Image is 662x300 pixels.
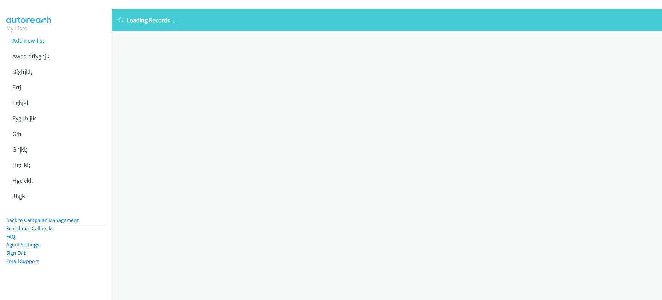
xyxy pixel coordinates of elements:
[6,225,54,232] a: Scheduled Callbacks
[118,16,656,25] p: Loading Records ...
[12,114,36,122] a: Fyguhijlk
[12,52,49,60] a: Awesrdtfyghjk
[6,24,27,32] a: My Lists
[12,37,44,45] a: Add new list
[12,130,21,138] a: Gfh
[6,250,26,256] a: Sign Out
[12,145,27,153] a: Ghjkl;
[12,83,22,91] a: Ertj,
[12,161,30,169] a: Hgcjkl;
[12,192,27,200] a: Jhgkl
[12,176,33,184] a: Hgcjvkl;
[12,99,28,107] a: Fghjkl
[12,68,32,76] a: Dfghjkl;
[6,233,15,240] a: FAQ
[6,241,39,248] a: Agent Settings
[6,217,79,223] a: Back to Campaign Management
[6,258,39,264] a: Email Support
